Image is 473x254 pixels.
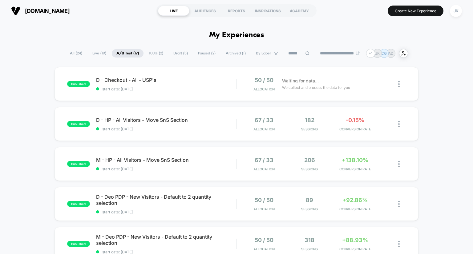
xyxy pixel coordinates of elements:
span: D - HP - All Visitors - Move SnS Section [96,117,236,123]
span: published [67,81,90,87]
img: end [356,51,360,55]
span: Allocation [253,87,275,91]
span: M - Deo PDP - New Visitors - Default to 2 quantity selection [96,234,236,246]
span: Sessions [288,207,331,211]
span: +92.86% [342,197,368,203]
span: 182 [305,117,314,123]
p: JK [375,51,380,56]
span: Allocation [253,167,275,171]
span: 50 / 50 [255,77,273,83]
span: Allocation [253,127,275,131]
span: start date: [DATE] [96,87,236,91]
span: A/B Test ( 17 ) [112,49,144,58]
span: published [67,201,90,207]
span: CONVERSION RATE [334,247,376,251]
span: Draft ( 3 ) [169,49,192,58]
p: AD [388,51,394,56]
button: JK [448,5,464,17]
span: start date: [DATE] [96,210,236,214]
span: Archived ( 1 ) [221,49,250,58]
span: -0.15% [346,117,364,123]
span: 318 [305,237,314,243]
span: Sessions [288,167,331,171]
span: Paused ( 2 ) [193,49,220,58]
span: published [67,241,90,247]
span: 89 [306,197,313,203]
span: +138.10% [342,157,368,163]
span: D - Deo PDP - New Visitors - Default to 2 quantity selection [96,194,236,206]
img: close [398,161,400,167]
span: D - Checkout - All - USP's [96,77,236,83]
div: REPORTS [221,6,252,16]
span: +88.93% [342,237,368,243]
img: close [398,201,400,207]
span: 67 / 33 [255,157,273,163]
span: 206 [304,157,315,163]
div: + 1 [366,49,375,58]
span: 50 / 50 [255,237,273,243]
span: 100% ( 2 ) [144,49,168,58]
span: Live ( 19 ) [88,49,111,58]
img: close [398,121,400,127]
img: close [398,81,400,87]
h1: My Experiences [209,31,264,40]
span: [DOMAIN_NAME] [25,8,70,14]
p: CG [381,51,387,56]
span: Waiting for data... [282,77,319,84]
span: Allocation [253,207,275,211]
span: M - HP - All Visitors - Move SnS Section [96,157,236,163]
img: close [398,241,400,247]
span: We collect and process the data for you [282,85,350,90]
span: CONVERSION RATE [334,167,376,171]
img: Visually logo [11,6,20,15]
div: LIVE [158,6,189,16]
span: By Label [256,51,271,56]
span: start date: [DATE] [96,167,236,171]
span: Sessions [288,247,331,251]
span: 50 / 50 [255,197,273,203]
span: Sessions [288,127,331,131]
span: published [67,161,90,167]
div: ACADEMY [284,6,315,16]
div: INSPIRATIONS [252,6,284,16]
div: AUDIENCES [189,6,221,16]
button: [DOMAIN_NAME] [9,6,71,16]
span: CONVERSION RATE [334,207,376,211]
span: start date: [DATE] [96,127,236,131]
span: 67 / 33 [255,117,273,123]
span: published [67,121,90,127]
div: JK [450,5,462,17]
span: Allocation [253,247,275,251]
span: CONVERSION RATE [334,127,376,131]
span: All ( 24 ) [65,49,87,58]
